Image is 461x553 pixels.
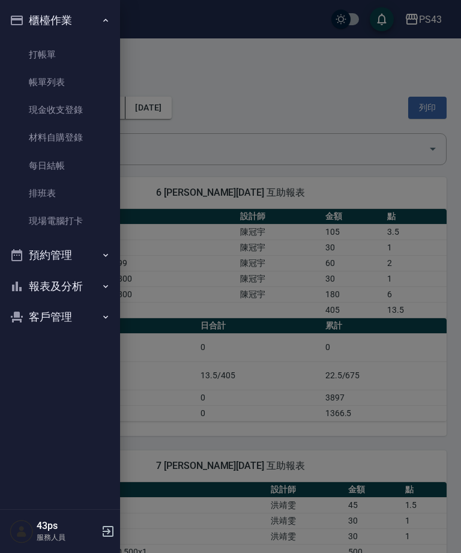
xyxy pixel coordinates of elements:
[5,68,115,96] a: 帳單列表
[5,180,115,207] a: 排班表
[5,301,115,333] button: 客戶管理
[5,124,115,151] a: 材料自購登錄
[5,41,115,68] a: 打帳單
[5,207,115,235] a: 現場電腦打卡
[37,520,98,532] h5: 43ps
[5,152,115,180] a: 每日結帳
[37,532,98,543] p: 服務人員
[10,519,34,543] img: Person
[5,5,115,36] button: 櫃檯作業
[5,271,115,302] button: 報表及分析
[5,96,115,124] a: 現金收支登錄
[5,240,115,271] button: 預約管理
